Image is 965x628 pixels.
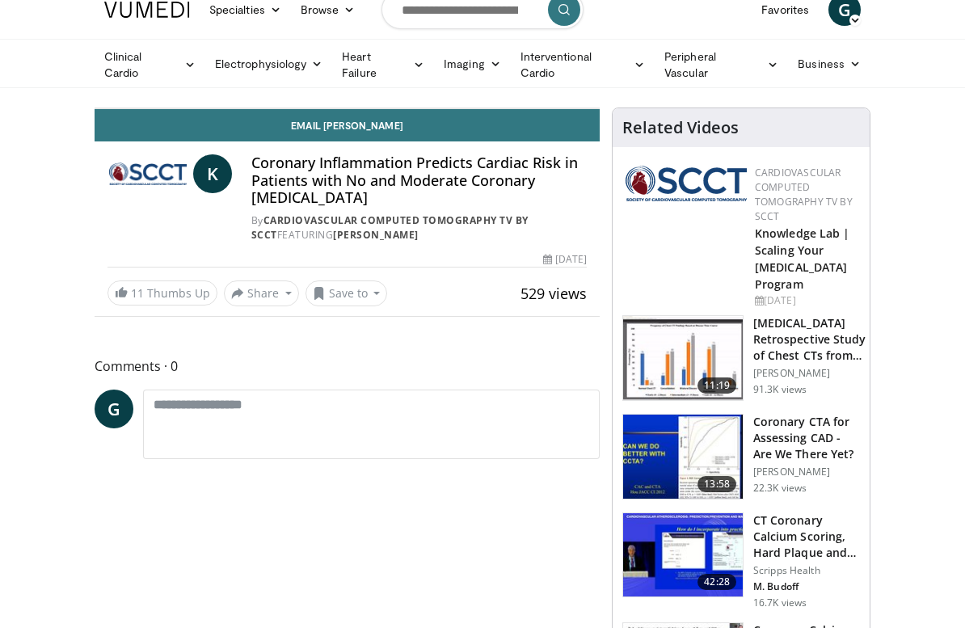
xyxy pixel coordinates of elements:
[520,284,587,303] span: 529 views
[95,109,600,141] a: Email [PERSON_NAME]
[788,48,870,80] a: Business
[104,2,190,18] img: VuMedi Logo
[753,383,807,396] p: 91.3K views
[755,293,857,308] div: [DATE]
[306,280,388,306] button: Save to
[626,166,747,201] img: 51a70120-4f25-49cc-93a4-67582377e75f.png.150x105_q85_autocrop_double_scale_upscale_version-0.2.png
[95,48,205,81] a: Clinical Cardio
[753,512,860,561] h3: CT Coronary Calcium Scoring, Hard Plaque and Soft Plaque Visualizati…
[251,213,529,242] a: Cardiovascular Computed Tomography TV by SCCT
[623,415,743,499] img: 34b2b9a4-89e5-4b8c-b553-8a638b61a706.150x105_q85_crop-smart_upscale.jpg
[332,48,434,81] a: Heart Failure
[755,225,850,292] a: Knowledge Lab | Scaling Your [MEDICAL_DATA] Program
[753,596,807,609] p: 16.7K views
[434,48,511,80] a: Imaging
[107,280,217,306] a: 11 Thumbs Up
[511,48,655,81] a: Interventional Cardio
[697,476,736,492] span: 13:58
[205,48,332,80] a: Electrophysiology
[224,280,299,306] button: Share
[95,356,600,377] span: Comments 0
[623,316,743,400] img: c2eb46a3-50d3-446d-a553-a9f8510c7760.150x105_q85_crop-smart_upscale.jpg
[753,315,872,364] h3: [MEDICAL_DATA] Retrospective Study of Chest CTs from [GEOGRAPHIC_DATA]: What is the Re…
[753,564,860,577] p: Scripps Health
[622,118,739,137] h4: Related Videos
[622,414,860,499] a: 13:58 Coronary CTA for Assessing CAD - Are We There Yet? [PERSON_NAME] 22.3K views
[131,285,144,301] span: 11
[697,377,736,394] span: 11:19
[251,154,587,207] h4: Coronary Inflammation Predicts Cardiac Risk in Patients with No and Moderate Coronary [MEDICAL_DATA]
[753,414,860,462] h3: Coronary CTA for Assessing CAD - Are We There Yet?
[107,154,187,193] img: Cardiovascular Computed Tomography TV by SCCT
[753,367,872,380] p: [PERSON_NAME]
[655,48,788,81] a: Peripheral Vascular
[755,166,853,223] a: Cardiovascular Computed Tomography TV by SCCT
[753,482,807,495] p: 22.3K views
[251,213,587,242] div: By FEATURING
[753,580,860,593] p: M. Budoff
[95,390,133,428] a: G
[543,252,587,267] div: [DATE]
[623,513,743,597] img: 4ea3ec1a-320e-4f01-b4eb-a8bc26375e8f.150x105_q85_crop-smart_upscale.jpg
[753,466,860,478] p: [PERSON_NAME]
[333,228,419,242] a: [PERSON_NAME]
[622,315,860,401] a: 11:19 [MEDICAL_DATA] Retrospective Study of Chest CTs from [GEOGRAPHIC_DATA]: What is the Re… [PE...
[193,154,232,193] a: K
[697,574,736,590] span: 42:28
[622,512,860,609] a: 42:28 CT Coronary Calcium Scoring, Hard Plaque and Soft Plaque Visualizati… Scripps Health M. Bud...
